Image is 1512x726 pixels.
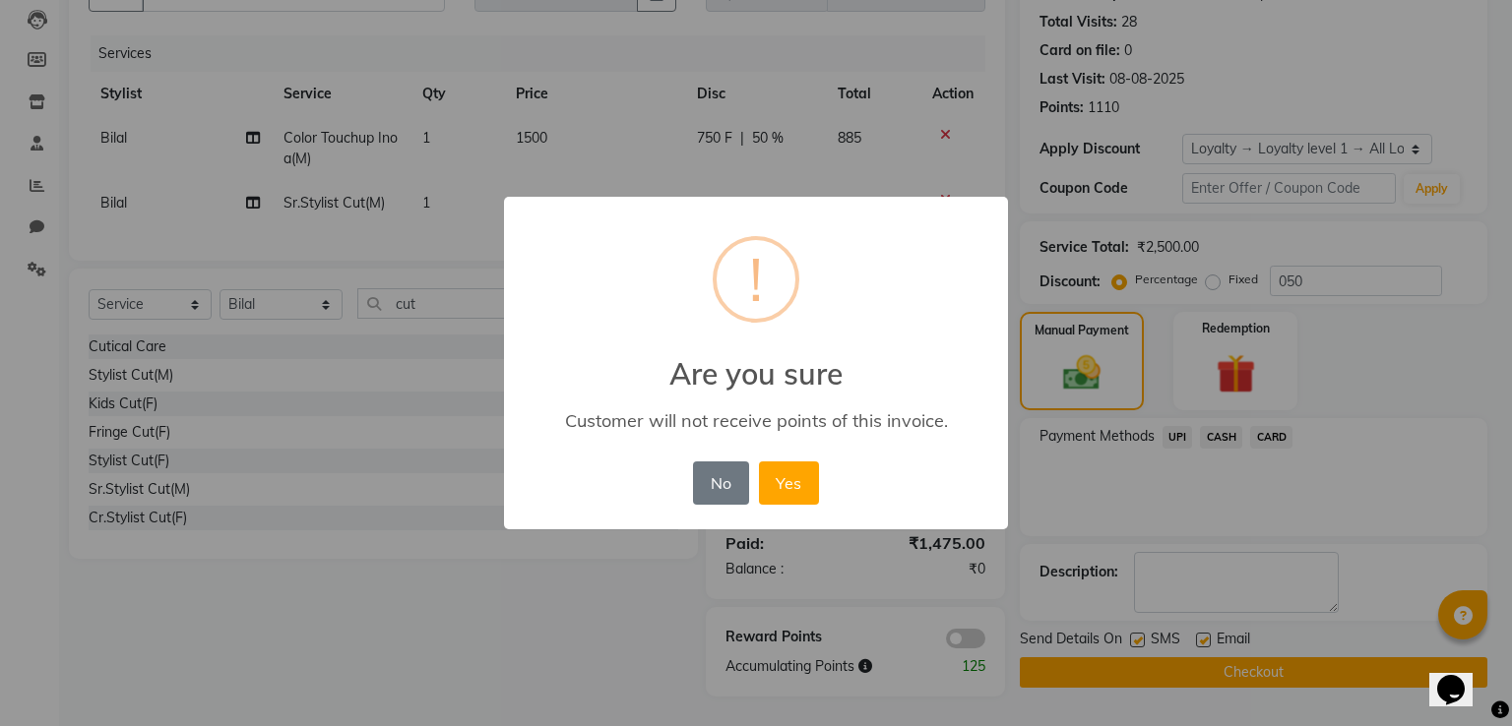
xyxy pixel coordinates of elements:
[693,461,748,505] button: No
[1429,647,1492,706] iframe: chat widget
[533,409,979,432] div: Customer will not receive points of this invoice.
[749,240,763,319] div: !
[759,461,819,505] button: Yes
[504,333,1008,392] h2: Are you sure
